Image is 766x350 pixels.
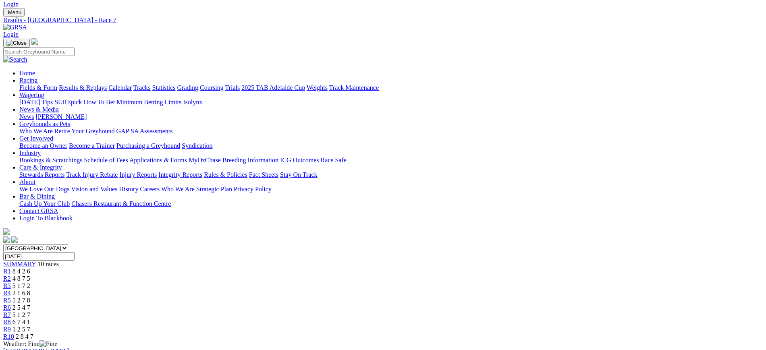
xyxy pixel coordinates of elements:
[19,200,763,207] div: Bar & Dining
[8,9,21,15] span: Menu
[3,236,10,243] img: facebook.svg
[3,252,75,261] input: Select date
[19,178,35,185] a: About
[19,128,763,135] div: Greyhounds as Pets
[133,84,151,91] a: Tracks
[59,84,107,91] a: Results & Replays
[19,99,53,106] a: [DATE] Tips
[12,275,30,282] span: 4 8 7 5
[84,99,115,106] a: How To Bet
[19,142,67,149] a: Become an Owner
[3,326,11,333] a: R9
[19,77,37,84] a: Racing
[11,236,18,243] img: twitter.svg
[84,157,128,164] a: Schedule of Fees
[189,157,221,164] a: MyOzChase
[12,282,30,289] span: 5 1 7 2
[116,142,180,149] a: Purchasing a Greyhound
[19,164,62,171] a: Care & Integrity
[249,171,278,178] a: Fact Sheets
[19,84,763,91] div: Racing
[19,113,34,120] a: News
[19,128,53,135] a: Who We Are
[19,120,70,127] a: Greyhounds as Pets
[3,8,25,17] button: Toggle navigation
[307,84,328,91] a: Weights
[119,171,157,178] a: Injury Reports
[19,215,73,222] a: Login To Blackbook
[19,186,69,193] a: We Love Our Dogs
[69,142,115,149] a: Become a Trainer
[3,261,36,267] a: SUMMARY
[19,99,763,106] div: Wagering
[12,326,30,333] span: 1 2 5 7
[12,311,30,318] span: 5 1 2 7
[280,157,319,164] a: ICG Outcomes
[19,135,53,142] a: Get Involved
[54,99,82,106] a: SUREpick
[3,17,763,24] a: Results - [GEOGRAPHIC_DATA] - Race 7
[222,157,278,164] a: Breeding Information
[3,268,11,275] a: R1
[3,311,11,318] a: R7
[241,84,305,91] a: 2025 TAB Adelaide Cup
[129,157,187,164] a: Applications & Forms
[12,268,30,275] span: 8 4 2 6
[3,275,11,282] a: R2
[19,200,70,207] a: Cash Up Your Club
[140,186,160,193] a: Careers
[19,171,763,178] div: Care & Integrity
[158,171,202,178] a: Integrity Reports
[19,171,64,178] a: Stewards Reports
[3,48,75,56] input: Search
[152,84,176,91] a: Statistics
[19,70,35,77] a: Home
[19,106,59,113] a: News & Media
[3,333,14,340] a: R10
[66,171,118,178] a: Track Injury Rebate
[3,304,11,311] a: R6
[12,319,30,325] span: 6 7 4 1
[19,84,57,91] a: Fields & Form
[3,290,11,296] a: R4
[37,261,59,267] span: 10 races
[196,186,232,193] a: Strategic Plan
[200,84,224,91] a: Coursing
[3,340,57,347] span: Weather: Fine
[225,84,240,91] a: Trials
[19,207,58,214] a: Contact GRSA
[3,24,27,31] img: GRSA
[320,157,346,164] a: Race Safe
[183,99,202,106] a: Isolynx
[3,31,19,38] a: Login
[3,39,30,48] button: Toggle navigation
[54,128,115,135] a: Retire Your Greyhound
[71,186,117,193] a: Vision and Values
[31,38,38,45] img: logo-grsa-white.png
[204,171,247,178] a: Rules & Policies
[177,84,198,91] a: Grading
[3,1,19,8] a: Login
[3,297,11,304] a: R5
[116,99,181,106] a: Minimum Betting Limits
[329,84,379,91] a: Track Maintenance
[3,319,11,325] a: R8
[3,282,11,289] a: R3
[119,186,138,193] a: History
[19,157,763,164] div: Industry
[234,186,272,193] a: Privacy Policy
[108,84,132,91] a: Calendar
[280,171,317,178] a: Stay On Track
[19,149,41,156] a: Industry
[16,333,33,340] span: 2 8 4 7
